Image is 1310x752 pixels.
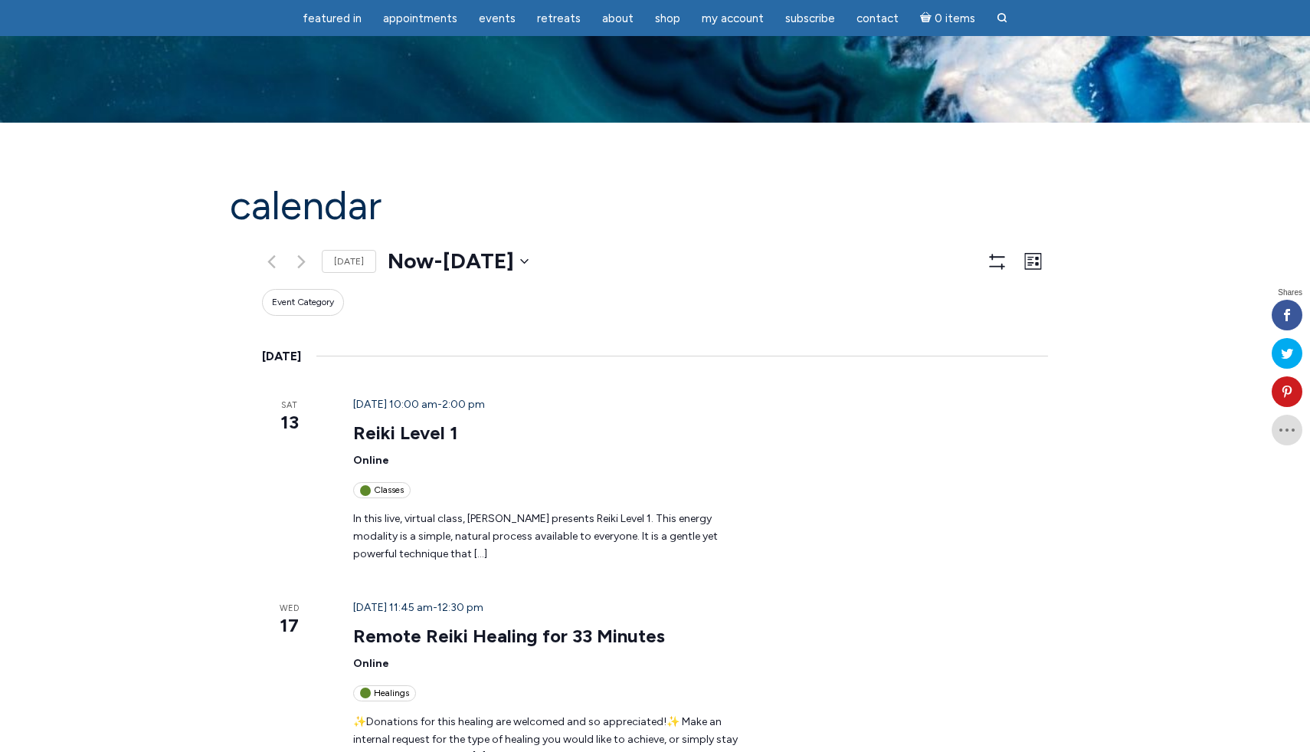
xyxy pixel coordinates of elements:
[262,603,316,616] span: Wed
[911,2,984,34] a: Cart0 items
[353,625,665,648] a: Remote Reiki Healing for 33 Minutes
[322,250,376,274] a: [DATE]
[388,246,529,277] button: Now - [DATE]
[230,184,1080,228] h1: Calendar
[655,11,680,25] span: Shop
[856,11,899,25] span: Contact
[1278,289,1302,297] span: Shares
[353,601,433,614] span: [DATE] 11:45 am
[353,422,458,445] a: Reiki Level 1
[847,4,908,34] a: Contact
[920,11,935,25] i: Cart
[353,454,389,467] span: Online
[437,601,483,614] span: 12:30 pm
[262,399,316,412] span: Sat
[272,296,334,309] span: Event Category
[776,4,844,34] a: Subscribe
[388,246,434,277] span: Now
[353,398,437,411] span: [DATE] 10:00 am
[470,4,525,34] a: Events
[353,657,389,670] span: Online
[383,11,457,25] span: Appointments
[262,252,280,271] a: Previous Events
[785,11,835,25] span: Subscribe
[292,252,310,271] a: Next Events
[353,685,416,701] div: Healings
[693,4,773,34] a: My Account
[479,11,516,25] span: Events
[303,11,362,25] span: featured in
[353,482,411,498] div: Classes
[374,4,467,34] a: Appointments
[434,246,443,277] span: -
[442,398,485,411] span: 2:00 pm
[262,409,316,435] span: 13
[593,4,643,34] a: About
[935,13,975,25] span: 0 items
[353,511,751,563] p: In this live, virtual class, [PERSON_NAME] presents Reiki Level 1. This energy modality is a simp...
[602,11,634,25] span: About
[537,11,581,25] span: Retreats
[443,246,514,277] span: [DATE]
[262,346,301,366] time: [DATE]
[528,4,590,34] a: Retreats
[702,11,764,25] span: My Account
[293,4,371,34] a: featured in
[646,4,689,34] a: Shop
[262,612,316,639] span: 17
[353,398,485,411] time: -
[353,601,483,614] time: -
[262,289,344,316] button: Event Category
